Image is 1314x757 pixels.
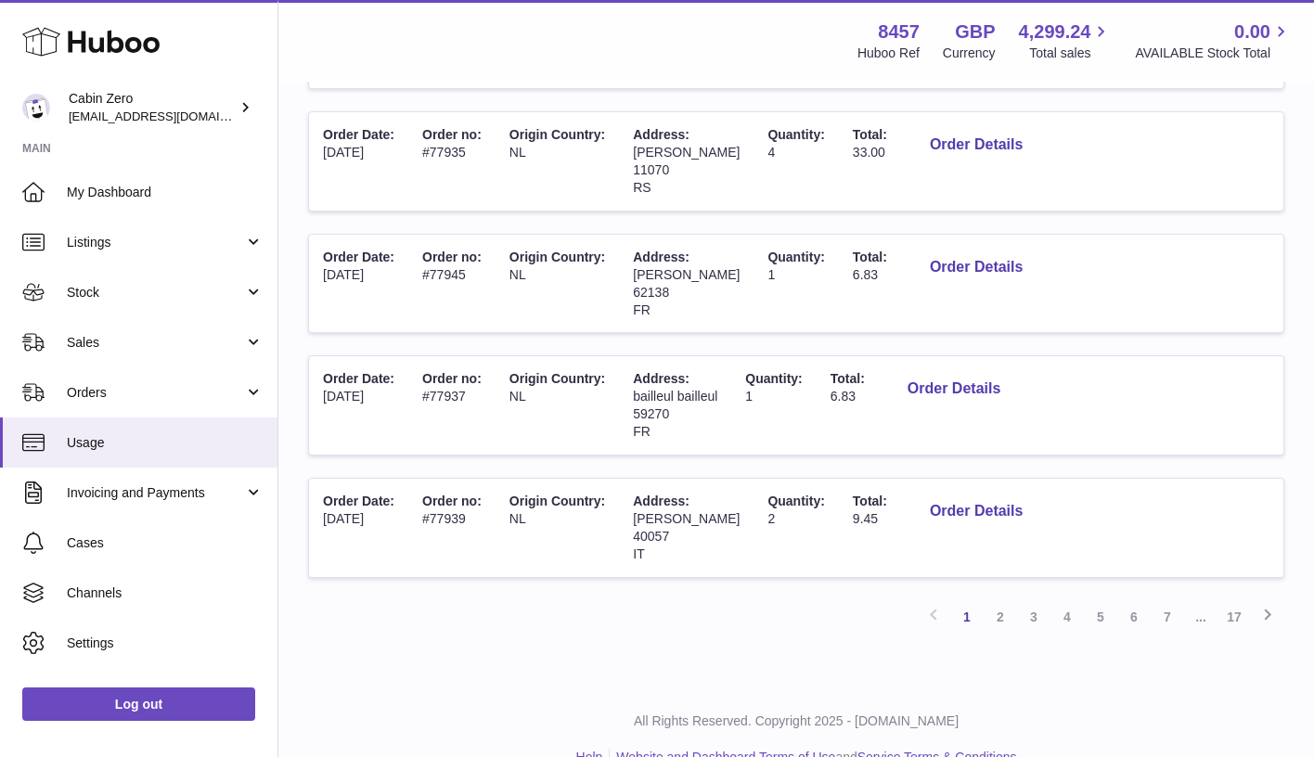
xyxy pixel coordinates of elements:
span: Sales [67,334,244,352]
img: debbychu@cabinzero.com [22,94,50,122]
span: Listings [67,234,244,251]
span: Origin Country: [509,250,605,264]
span: bailleul bailleul [633,389,717,404]
a: 4,299.24 Total sales [1019,19,1113,62]
td: 1 [731,356,816,455]
td: #77937 [408,356,496,455]
td: 1 [754,235,838,333]
span: 6.83 [853,267,878,282]
span: [PERSON_NAME] [633,511,740,526]
button: Order Details [893,370,1015,408]
a: 0.00 AVAILABLE Stock Total [1135,19,1292,62]
span: Order Date: [323,127,394,142]
strong: 8457 [878,19,920,45]
div: Huboo Ref [857,45,920,62]
button: Order Details [915,126,1037,164]
a: 3 [1017,600,1050,634]
td: NL [496,356,619,455]
span: Total: [831,371,865,386]
span: Invoicing and Payments [67,484,244,502]
span: Order no: [422,494,482,508]
span: 11070 [633,162,669,177]
a: 5 [1084,600,1117,634]
span: ... [1184,600,1217,634]
span: Total: [853,250,887,264]
td: NL [496,112,619,211]
span: Orders [67,384,244,402]
span: Address: [633,250,689,264]
span: IT [633,546,644,561]
span: 6.83 [831,389,856,404]
td: [DATE] [309,479,408,577]
strong: GBP [955,19,995,45]
span: Quantity: [767,494,824,508]
span: Quantity: [745,371,802,386]
span: Stock [67,284,244,302]
span: 33.00 [853,145,885,160]
span: Address: [633,127,689,142]
span: FR [633,302,651,317]
span: My Dashboard [67,184,264,201]
td: #77939 [408,479,496,577]
span: 62138 [633,285,669,300]
span: Total sales [1029,45,1112,62]
span: 59270 [633,406,669,421]
a: 17 [1217,600,1251,634]
button: Order Details [915,493,1037,531]
span: Channels [67,584,264,602]
span: Usage [67,434,264,452]
span: Total: [853,127,887,142]
span: Order no: [422,127,482,142]
button: Order Details [915,249,1037,287]
span: Order Date: [323,494,394,508]
span: Cases [67,534,264,552]
div: Cabin Zero [69,90,236,125]
span: Quantity: [767,250,824,264]
span: Origin Country: [509,127,605,142]
td: [DATE] [309,356,408,455]
div: Currency [943,45,996,62]
td: 2 [754,479,838,577]
span: Total: [853,494,887,508]
span: 40057 [633,529,669,544]
span: Quantity: [767,127,824,142]
span: Origin Country: [509,371,605,386]
span: [EMAIL_ADDRESS][DOMAIN_NAME] [69,109,273,123]
span: [PERSON_NAME] [633,267,740,282]
span: [PERSON_NAME] [633,145,740,160]
td: [DATE] [309,112,408,211]
a: 4 [1050,600,1084,634]
span: Order no: [422,371,482,386]
td: #77945 [408,235,496,333]
td: NL [496,479,619,577]
td: 4 [754,112,838,211]
a: 1 [950,600,984,634]
span: Address: [633,494,689,508]
span: Origin Country: [509,494,605,508]
a: 2 [984,600,1017,634]
span: Settings [67,635,264,652]
span: Order Date: [323,371,394,386]
td: NL [496,235,619,333]
a: 6 [1117,600,1151,634]
span: 4,299.24 [1019,19,1091,45]
span: Order no: [422,250,482,264]
a: Log out [22,687,255,721]
span: 9.45 [853,511,878,526]
td: [DATE] [309,235,408,333]
span: RS [633,180,651,195]
span: 0.00 [1234,19,1270,45]
span: Address: [633,371,689,386]
span: FR [633,424,651,439]
a: 7 [1151,600,1184,634]
p: All Rights Reserved. Copyright 2025 - [DOMAIN_NAME] [293,712,1299,730]
td: #77935 [408,112,496,211]
span: AVAILABLE Stock Total [1135,45,1292,62]
span: Order Date: [323,250,394,264]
